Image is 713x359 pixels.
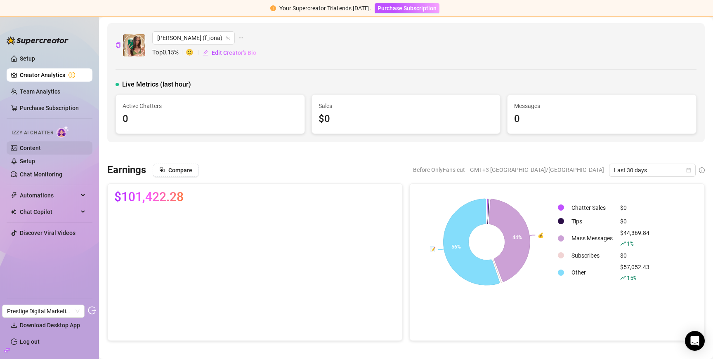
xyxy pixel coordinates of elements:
div: Open Intercom Messenger [685,331,705,351]
td: Tips [568,215,616,228]
span: calendar [686,168,691,173]
span: Last 30 days [614,164,691,176]
div: $0 [620,251,649,260]
span: Active Chatters [123,101,298,110]
button: Purchase Subscription [375,3,439,13]
td: Chatter Sales [568,201,616,214]
span: 15 % [627,274,636,282]
a: Purchase Subscription [20,105,79,111]
span: rise [620,275,626,281]
span: copy [116,42,121,48]
a: Chat Monitoring [20,171,62,178]
span: Before OnlyFans cut [413,164,465,176]
span: GMT+3 [GEOGRAPHIC_DATA]/[GEOGRAPHIC_DATA] [470,164,604,176]
span: Chat Copilot [20,205,78,218]
span: ellipsis [238,31,244,45]
span: Download Desktop App [20,322,80,328]
div: $57,052.43 [620,263,649,282]
span: build [4,347,10,353]
a: Discover Viral Videos [20,230,76,236]
img: Chat Copilot [11,209,16,215]
span: edit [203,50,208,56]
text: 📝 [430,246,436,252]
td: Other [568,263,616,282]
span: Live Metrics (last hour) [122,80,191,89]
span: info-circle [699,167,705,173]
a: Creator Analytics exclamation-circle [20,68,86,82]
button: Compare [153,164,199,177]
span: Messages [514,101,689,110]
span: rise [620,241,626,246]
div: 0 [123,111,298,127]
a: Setup [20,158,35,164]
span: block [159,167,165,173]
span: Top 0.15 % [152,48,186,58]
div: $0 [620,217,649,226]
text: 💰 [538,232,544,238]
span: exclamation-circle [270,5,276,11]
span: Automations [20,189,78,202]
div: 0 [514,111,689,127]
a: Log out [20,338,40,345]
span: Prestige Digital Marketing [7,305,80,317]
span: 🙂 [186,48,202,58]
span: Edit Creator's Bio [212,49,256,56]
td: Subscribes [568,249,616,262]
span: 1 % [627,239,633,247]
img: AI Chatter [57,126,69,138]
a: Team Analytics [20,88,60,95]
span: team [225,35,230,40]
span: thunderbolt [11,192,17,199]
span: $101,422.28 [114,190,184,204]
span: Izzy AI Chatter [12,129,53,137]
button: Copy Creator ID [116,42,121,48]
div: $0 [319,111,494,127]
h3: Earnings [107,164,146,177]
span: logout [88,306,96,314]
span: fiona (f_iona) [157,32,230,44]
span: Compare [168,167,192,174]
a: Purchase Subscription [375,5,439,12]
div: $0 [620,203,649,212]
span: Purchase Subscription [378,5,437,12]
img: fiona [123,34,145,56]
span: Sales [319,101,494,110]
a: Content [20,145,41,151]
span: download [11,322,17,328]
img: logo-BBDzfeDw.svg [7,36,68,45]
div: $44,369.84 [620,228,649,248]
button: Edit Creator's Bio [202,46,257,59]
span: Your Supercreator Trial ends [DATE]. [279,5,371,12]
a: Setup [20,55,35,62]
td: Mass Messages [568,228,616,248]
